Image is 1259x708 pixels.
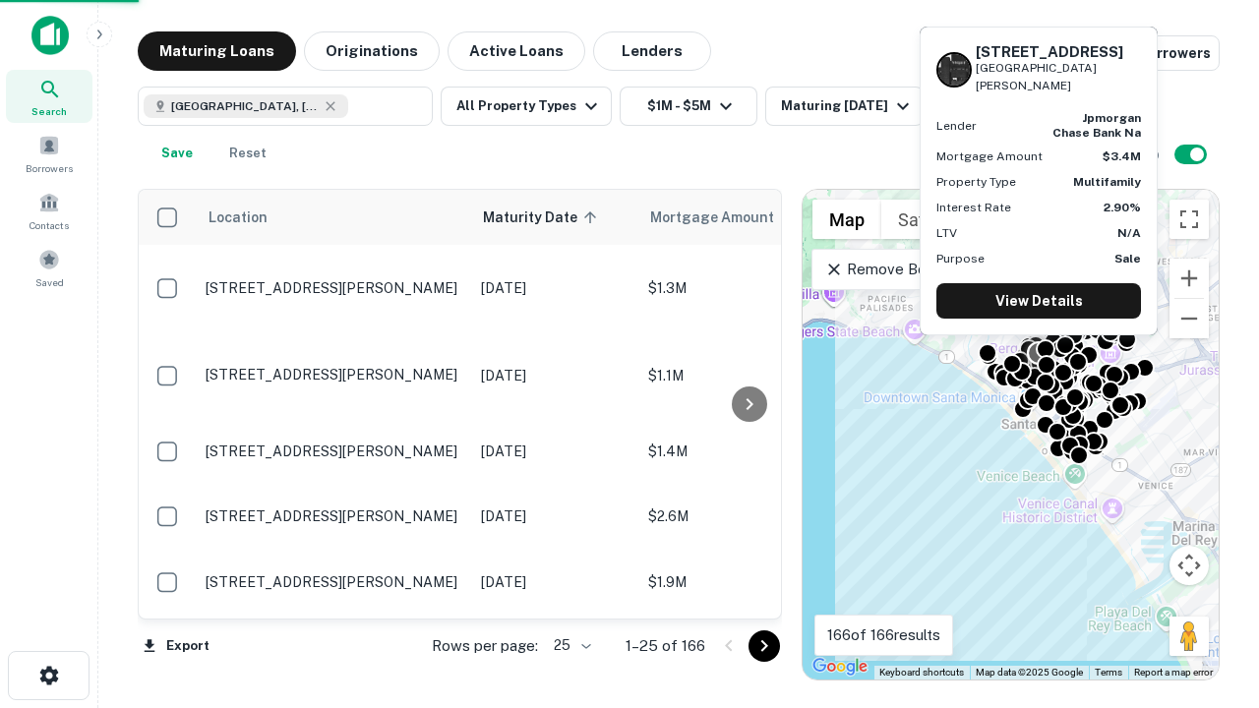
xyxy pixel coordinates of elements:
p: Interest Rate [936,199,1011,216]
p: Property Type [936,173,1016,191]
button: Maturing [DATE] [765,87,924,126]
th: Maturity Date [471,190,638,245]
p: Remove Boundary [824,258,971,281]
h6: [STREET_ADDRESS] [976,43,1141,61]
span: Borrowers [26,160,73,176]
p: [STREET_ADDRESS][PERSON_NAME] [206,279,461,297]
p: [DATE] [481,277,629,299]
button: Save your search to get updates of matches that match your search criteria. [146,134,209,173]
button: Show satellite imagery [881,200,979,239]
th: Location [196,190,471,245]
p: Rows per page: [432,634,538,658]
p: [STREET_ADDRESS][PERSON_NAME] [206,573,461,591]
button: Originations [304,31,440,71]
span: Search [31,103,67,119]
a: Report a map error [1134,667,1213,678]
p: [STREET_ADDRESS][PERSON_NAME] [206,366,461,383]
div: 0 0 [803,190,1219,679]
a: Terms [1095,667,1122,678]
button: Show street map [812,200,881,239]
a: View Details [936,283,1141,319]
span: [GEOGRAPHIC_DATA], [GEOGRAPHIC_DATA], [GEOGRAPHIC_DATA] [171,97,319,115]
button: Maturing Loans [138,31,296,71]
p: $2.6M [648,505,845,527]
button: Lenders [593,31,711,71]
button: Reset [216,134,279,173]
p: $1.9M [648,571,845,593]
button: Toggle fullscreen view [1169,200,1209,239]
p: [DATE] [481,571,629,593]
th: Mortgage Amount [638,190,855,245]
p: $1.4M [648,441,845,462]
button: All Property Types [441,87,612,126]
p: [STREET_ADDRESS][PERSON_NAME] [206,442,461,460]
strong: $3.4M [1103,149,1141,163]
strong: Multifamily [1073,175,1141,189]
p: $1.3M [648,277,845,299]
img: capitalize-icon.png [31,16,69,55]
strong: Sale [1114,252,1141,265]
p: [DATE] [481,365,629,386]
button: Map camera controls [1169,546,1209,585]
span: Saved [35,274,64,290]
button: Zoom in [1169,259,1209,298]
a: Borrowers [6,127,92,180]
span: Location [208,206,268,229]
p: Lender [936,117,977,135]
p: [GEOGRAPHIC_DATA][PERSON_NAME] [976,59,1141,96]
button: $1M - $5M [620,87,757,126]
span: Map data ©2025 Google [976,667,1083,678]
span: Mortgage Amount [650,206,800,229]
div: Maturing [DATE] [781,94,915,118]
strong: 2.90% [1104,201,1141,214]
img: Google [808,654,872,679]
p: 166 of 166 results [827,623,940,647]
a: Contacts [6,184,92,237]
p: 1–25 of 166 [626,634,705,658]
iframe: Chat Widget [1161,551,1259,645]
p: $1.1M [648,365,845,386]
p: Mortgage Amount [936,147,1043,165]
button: Export [138,631,214,661]
p: LTV [936,224,957,242]
p: [DATE] [481,441,629,462]
p: Purpose [936,250,985,267]
strong: jpmorgan chase bank na [1052,111,1141,139]
div: 25 [546,631,594,660]
button: Active Loans [448,31,585,71]
span: Maturity Date [483,206,603,229]
p: [DATE] [481,505,629,527]
span: Contacts [30,217,69,233]
strong: N/A [1117,226,1141,240]
button: Keyboard shortcuts [879,666,964,679]
button: Go to next page [749,630,780,662]
a: Search [6,70,92,123]
button: Zoom out [1169,299,1209,338]
p: [STREET_ADDRESS][PERSON_NAME] [206,507,461,525]
a: Open this area in Google Maps (opens a new window) [808,654,872,679]
a: Saved [6,241,92,294]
